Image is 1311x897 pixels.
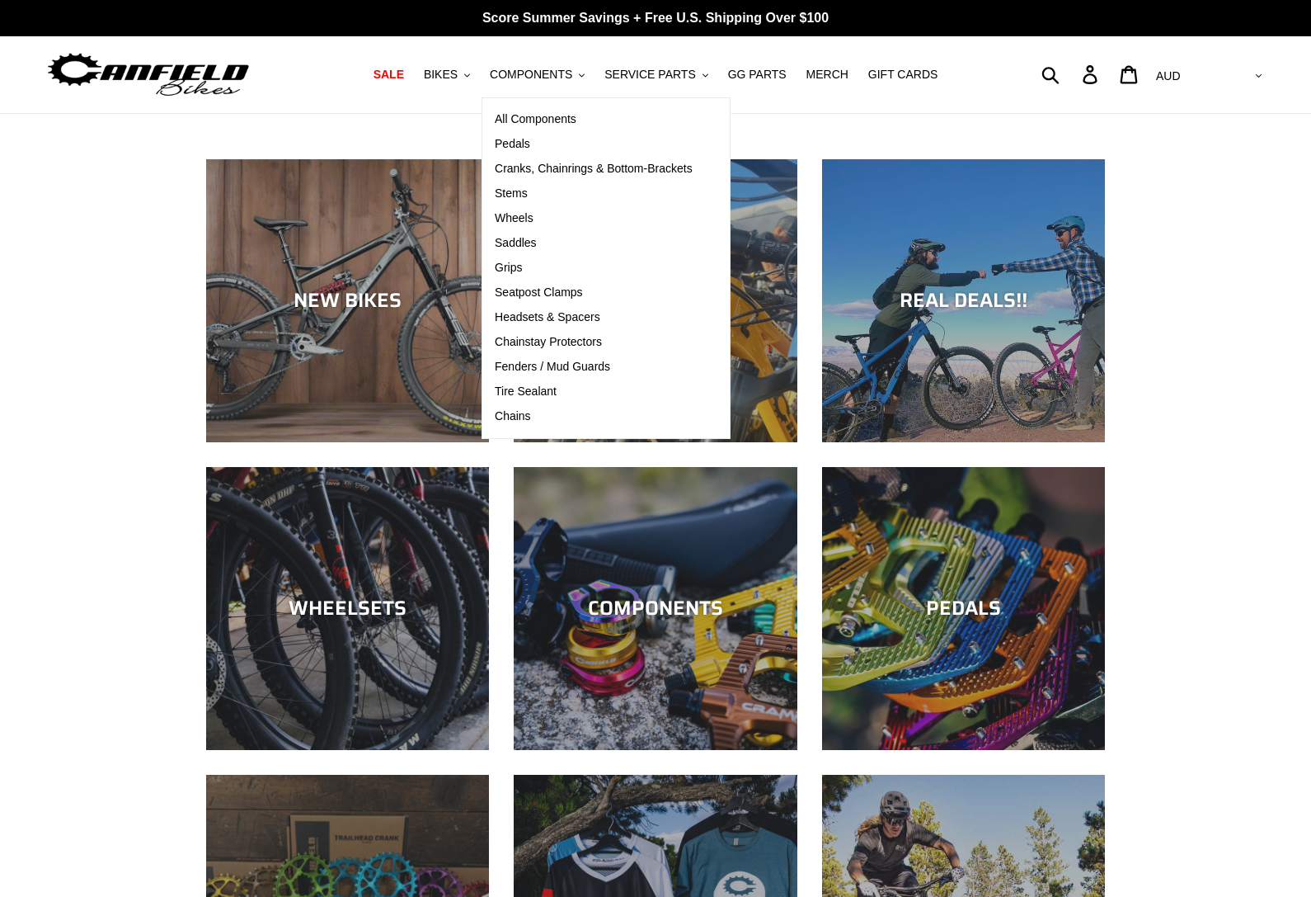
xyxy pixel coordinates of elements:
[720,64,795,86] a: GG PARTS
[482,330,705,355] a: Chainstay Protectors
[495,186,528,201] span: Stems
[806,68,848,82] span: MERCH
[596,64,716,86] button: SERVICE PARTS
[728,68,787,82] span: GG PARTS
[495,236,537,250] span: Saddles
[374,68,404,82] span: SALE
[495,112,576,126] span: All Components
[514,467,796,750] a: COMPONENTS
[495,385,557,399] span: Tire Sealant
[495,162,693,176] span: Cranks, Chainrings & Bottom-Brackets
[1050,56,1092,92] input: Search
[482,380,705,404] a: Tire Sealant
[490,68,572,82] span: COMPONENTS
[482,206,705,231] a: Wheels
[482,107,705,132] a: All Components
[495,409,531,423] span: Chains
[206,159,489,442] a: NEW BIKES
[495,360,610,374] span: Fenders / Mud Guards
[206,597,489,621] div: WHEELSETS
[482,64,593,86] button: COMPONENTS
[482,132,705,157] a: Pedals
[482,404,705,429] a: Chains
[495,137,530,151] span: Pedals
[822,159,1105,442] a: REAL DEALS!!
[604,68,695,82] span: SERVICE PARTS
[424,68,458,82] span: BIKES
[822,597,1105,621] div: PEDALS
[482,281,705,305] a: Seatpost Clamps
[482,231,705,256] a: Saddles
[822,289,1105,313] div: REAL DEALS!!
[860,64,947,86] a: GIFT CARDS
[822,467,1105,750] a: PEDALS
[495,261,522,275] span: Grips
[416,64,478,86] button: BIKES
[495,310,600,324] span: Headsets & Spacers
[798,64,857,86] a: MERCH
[365,64,412,86] a: SALE
[514,597,796,621] div: COMPONENTS
[495,286,583,300] span: Seatpost Clamps
[482,305,705,330] a: Headsets & Spacers
[868,68,938,82] span: GIFT CARDS
[45,49,251,101] img: Canfield Bikes
[482,256,705,281] a: Grips
[495,211,533,225] span: Wheels
[495,335,602,349] span: Chainstay Protectors
[206,289,489,313] div: NEW BIKES
[206,467,489,750] a: WHEELSETS
[482,157,705,182] a: Cranks, Chainrings & Bottom-Brackets
[482,355,705,380] a: Fenders / Mud Guards
[482,182,705,206] a: Stems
